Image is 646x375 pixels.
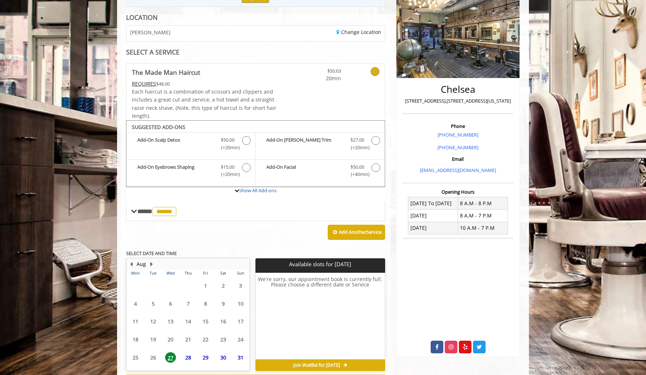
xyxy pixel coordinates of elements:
[258,261,382,267] p: Available slots for [DATE]
[132,80,156,87] span: This service needs some Advance to be paid before we block your appointment
[239,187,276,194] a: Show All Add-ons
[183,352,194,363] span: 28
[132,67,200,77] b: The Made Man Haircut
[232,348,250,366] td: Select day31
[218,352,229,363] span: 30
[130,136,251,153] label: Add-On Scalp Detox
[132,80,277,88] div: $48.00
[130,163,251,180] label: Add-On Eyebrows Shaping
[126,250,177,257] b: SELECT DATE AND TIME
[144,270,161,277] th: Tue
[336,29,381,35] a: Change Location
[458,210,508,222] td: 8 A.M - 7 P.M
[130,30,171,35] span: [PERSON_NAME]
[438,132,478,138] a: [PHONE_NUMBER]
[126,13,158,22] b: LOCATION
[408,197,458,210] td: [DATE] To [DATE]
[328,225,385,240] button: Add AnotherService
[339,229,382,235] b: Add Another Service
[165,352,176,363] span: 27
[126,120,385,187] div: The Made Man Haircut Add-onS
[420,167,496,173] a: [EMAIL_ADDRESS][DOMAIN_NAME]
[179,270,197,277] th: Thu
[259,136,381,153] label: Add-On Beard Trim
[350,163,364,171] span: $50.00
[298,74,341,82] span: 20min
[266,136,343,151] b: Add-On [PERSON_NAME] Trim
[256,276,384,357] h6: We're sorry, our appointment book is currently full. Please choose a different date or Service
[402,189,513,194] h3: Opening Hours
[458,197,508,210] td: 8 A.M - 8 P.M
[127,270,144,277] th: Mon
[259,163,381,180] label: Add-On Facial
[200,352,211,363] span: 29
[346,144,368,151] span: (+20min )
[221,163,234,171] span: $15.00
[404,156,512,161] h3: Email
[217,171,238,178] span: (+20min )
[162,348,179,366] td: Select day27
[350,136,364,144] span: $27.00
[438,144,478,151] a: [PHONE_NUMBER]
[214,270,232,277] th: Sat
[148,260,154,268] button: Next Month
[162,270,179,277] th: Wed
[404,84,512,95] h2: Chelsea
[293,362,340,368] span: Join Waitlist for [DATE]
[404,124,512,129] h3: Phone
[126,49,385,56] div: SELECT A SERVICE
[404,97,512,105] p: [STREET_ADDRESS],[STREET_ADDRESS][US_STATE]
[132,124,185,130] b: SUGGESTED ADD-ONS
[458,222,508,234] td: 10 A.M - 7 P.M
[408,222,458,234] td: [DATE]
[132,88,276,119] span: Each haircut is a combination of scissors and clippers and includes a great cut and service, a ho...
[221,136,234,144] span: $50.00
[128,260,134,268] button: Previous Month
[217,144,238,151] span: (+20min )
[408,210,458,222] td: [DATE]
[235,352,246,363] span: 31
[137,260,146,268] button: Aug
[232,270,250,277] th: Sun
[197,348,214,366] td: Select day29
[214,348,232,366] td: Select day30
[179,348,197,366] td: Select day28
[137,136,214,151] b: Add-On Scalp Detox
[298,64,341,83] a: $50.63
[137,163,214,178] b: Add-On Eyebrows Shaping
[197,270,214,277] th: Fri
[266,163,343,178] b: Add-On Facial
[346,171,368,178] span: (+40min )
